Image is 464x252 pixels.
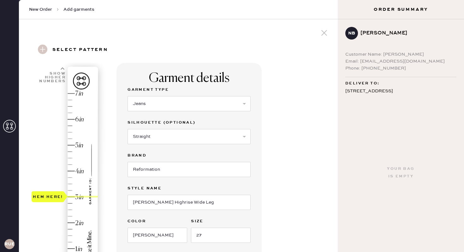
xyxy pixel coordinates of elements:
[338,6,464,13] h3: Order Summary
[78,89,83,98] div: in
[128,152,251,159] label: Brand
[75,89,78,98] div: 7
[191,218,251,225] label: Size
[39,72,66,83] div: Show higher numbers
[128,228,187,243] input: e.g. Navy
[128,119,251,126] label: Silhouette (optional)
[345,51,456,58] div: Customer Name: [PERSON_NAME]
[128,218,187,225] label: Color
[52,45,108,55] h3: Select pattern
[360,29,451,37] div: [PERSON_NAME]
[434,224,461,251] iframe: Front Chat
[345,87,456,111] div: [STREET_ADDRESS] apartment 10G [US_STATE] , NY 10075
[4,242,15,246] h3: RUESA
[345,58,456,65] div: Email: [EMAIL_ADDRESS][DOMAIN_NAME]
[345,80,379,87] span: Deliver to:
[191,228,251,243] input: e.g. 30R
[128,185,251,192] label: Style name
[348,31,355,35] h3: NB
[387,165,414,180] div: Your bag is empty
[345,65,456,72] div: Phone: [PHONE_NUMBER]
[63,6,94,13] span: Add garments
[149,71,229,86] div: Garment details
[128,195,251,210] input: e.g. Daisy 2 Pocket
[33,193,63,200] div: Hem here!
[128,162,251,177] input: Brand name
[128,86,251,94] label: Garment Type
[29,6,52,13] span: New Order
